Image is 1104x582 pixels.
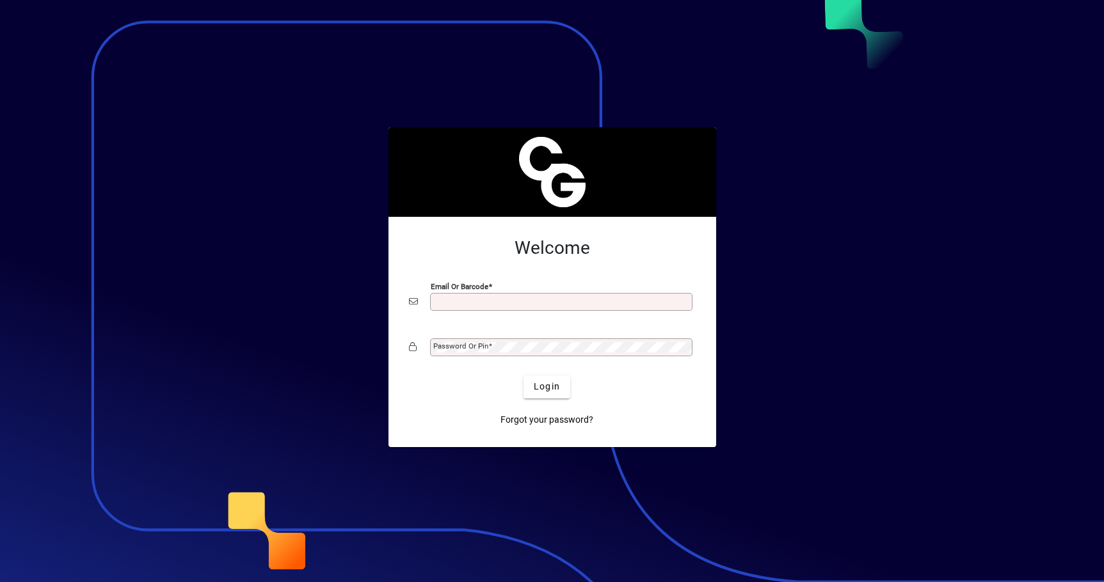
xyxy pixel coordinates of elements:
a: Forgot your password? [495,409,598,432]
span: Forgot your password? [500,413,593,427]
h2: Welcome [409,237,696,259]
mat-label: Password or Pin [433,342,488,350]
button: Login [524,375,570,398]
span: Login [534,380,560,393]
mat-label: Email or Barcode [431,281,488,290]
